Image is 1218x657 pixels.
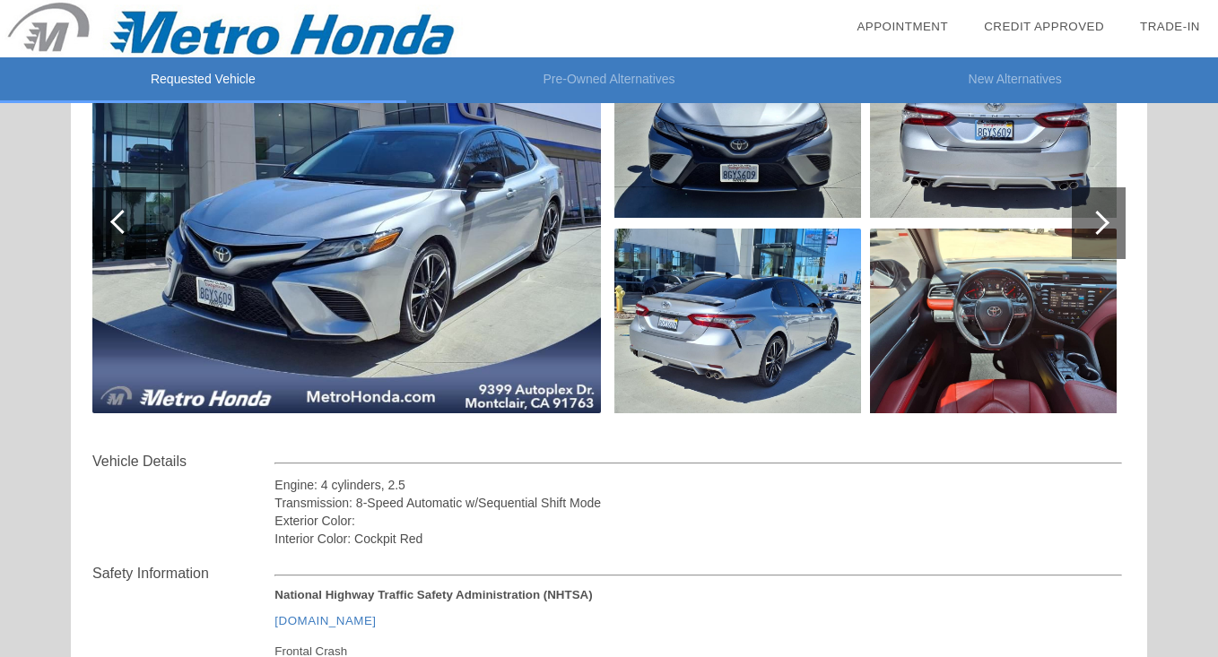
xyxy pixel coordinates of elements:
a: Appointment [857,20,948,33]
a: Credit Approved [984,20,1104,33]
img: f04724ba525034bfa6fd42d9e535b345.jpg [614,33,861,218]
div: Engine: 4 cylinders, 2.5 [274,476,1122,494]
a: [DOMAIN_NAME] [274,614,376,627]
img: 4134160962c2b0b02854719d26482631.jpg [92,33,601,413]
div: Vehicle Details [92,451,274,472]
a: Trade-In [1140,20,1200,33]
li: New Alternatives [812,57,1218,103]
div: Interior Color: Cockpit Red [274,530,1122,548]
strong: National Highway Traffic Safety Administration (NHTSA) [274,588,592,601]
div: Safety Information [92,563,274,584]
img: 28d5252bb2345db85d054dd97c12df1a.jpg [614,229,861,413]
img: 4ee843e6f228cae9087b6fdb88b2fd66.jpg [870,229,1117,413]
li: Pre-Owned Alternatives [406,57,813,103]
img: 35c7be889fbaf58ef896e07efab99733.jpg [870,33,1117,218]
div: Exterior Color: [274,512,1122,530]
div: Transmission: 8-Speed Automatic w/Sequential Shift Mode [274,494,1122,512]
